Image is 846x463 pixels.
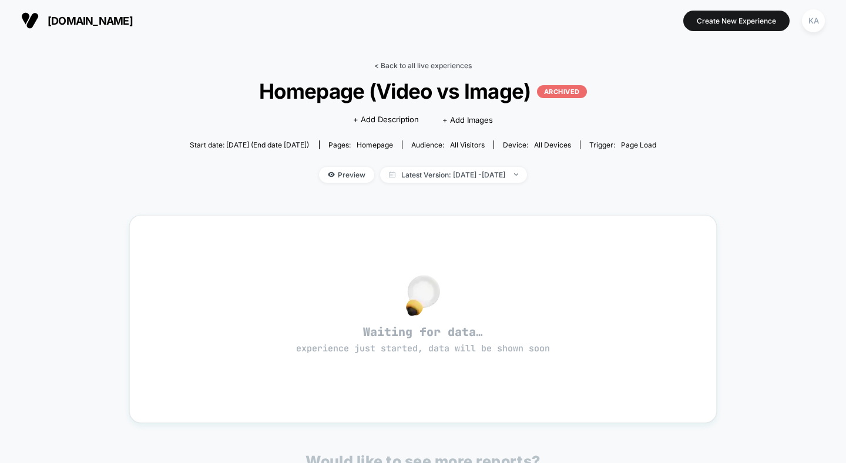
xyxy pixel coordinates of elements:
[150,324,696,355] span: Waiting for data…
[537,85,587,98] p: ARCHIVED
[328,140,393,149] div: Pages:
[621,140,656,149] span: Page Load
[514,173,518,176] img: end
[411,140,485,149] div: Audience:
[534,140,571,149] span: all devices
[450,140,485,149] span: All Visitors
[213,79,633,103] span: Homepage (Video vs Image)
[389,172,395,177] img: calendar
[683,11,790,31] button: Create New Experience
[190,140,309,149] span: Start date: [DATE] (End date [DATE])
[442,115,493,125] span: + Add Images
[21,12,39,29] img: Visually logo
[357,140,393,149] span: homepage
[319,167,374,183] span: Preview
[802,9,825,32] div: KA
[589,140,656,149] div: Trigger:
[18,11,136,30] button: [DOMAIN_NAME]
[48,15,133,27] span: [DOMAIN_NAME]
[353,114,419,126] span: + Add Description
[406,275,440,316] img: no_data
[380,167,527,183] span: Latest Version: [DATE] - [DATE]
[493,140,580,149] span: Device:
[374,61,472,70] a: < Back to all live experiences
[296,343,550,354] span: experience just started, data will be shown soon
[798,9,828,33] button: KA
